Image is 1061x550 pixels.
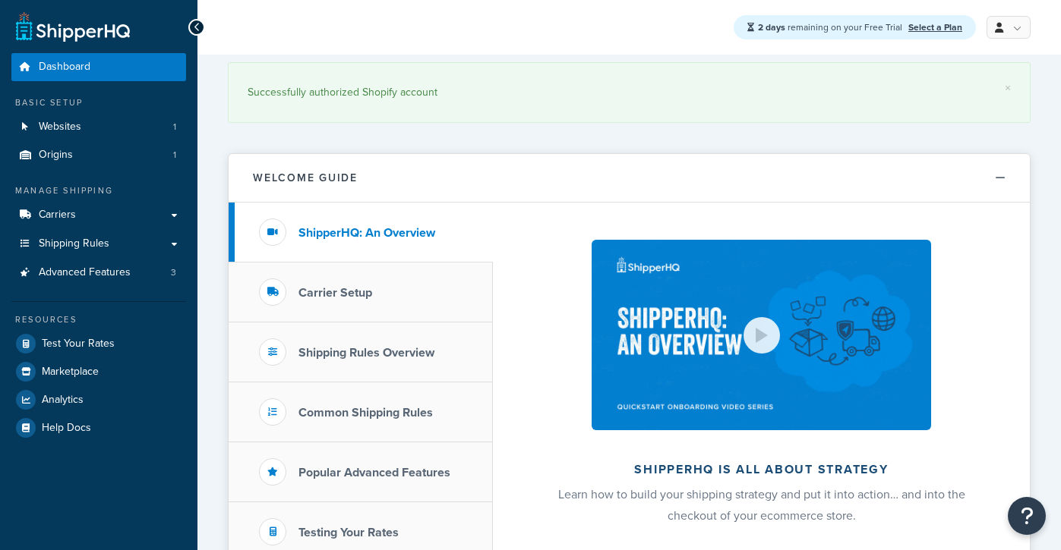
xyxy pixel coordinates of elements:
span: 3 [171,266,176,279]
a: Dashboard [11,53,186,81]
span: remaining on your Free Trial [758,20,905,34]
span: 1 [173,121,176,134]
img: ShipperHQ is all about strategy [592,240,930,430]
a: Select a Plan [908,20,962,34]
span: Learn how to build your shipping strategy and put it into action… and into the checkout of your e... [558,486,965,524]
a: Origins1 [11,141,186,169]
h3: Popular Advanced Features [298,466,450,479]
a: × [1005,82,1011,94]
h3: Shipping Rules Overview [298,346,434,360]
a: Analytics [11,386,186,413]
h2: ShipperHQ is all about strategy [533,463,990,476]
a: Help Docs [11,414,186,442]
div: Resources [11,313,186,326]
span: Help Docs [42,422,91,435]
span: Advanced Features [39,266,131,279]
div: Manage Shipping [11,184,186,197]
h3: Common Shipping Rules [298,406,433,420]
span: Carriers [39,209,76,222]
h3: Testing Your Rates [298,526,399,539]
a: Carriers [11,201,186,229]
button: Open Resource Center [1008,497,1046,535]
a: Shipping Rules [11,230,186,258]
h3: ShipperHQ: An Overview [298,226,435,240]
span: Marketplace [42,366,99,379]
li: Origins [11,141,186,169]
span: Shipping Rules [39,237,109,250]
h3: Carrier Setup [298,286,372,300]
button: Welcome Guide [229,154,1030,203]
span: Dashboard [39,61,90,74]
span: Analytics [42,394,84,407]
div: Basic Setup [11,96,186,109]
span: 1 [173,149,176,162]
h2: Welcome Guide [253,172,358,184]
span: Origins [39,149,73,162]
a: Marketplace [11,358,186,385]
li: Advanced Features [11,259,186,287]
strong: 2 days [758,20,785,34]
a: Test Your Rates [11,330,186,357]
span: Websites [39,121,81,134]
li: Websites [11,113,186,141]
div: Successfully authorized Shopify account [248,82,1011,103]
a: Advanced Features3 [11,259,186,287]
a: Websites1 [11,113,186,141]
span: Test Your Rates [42,338,115,350]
